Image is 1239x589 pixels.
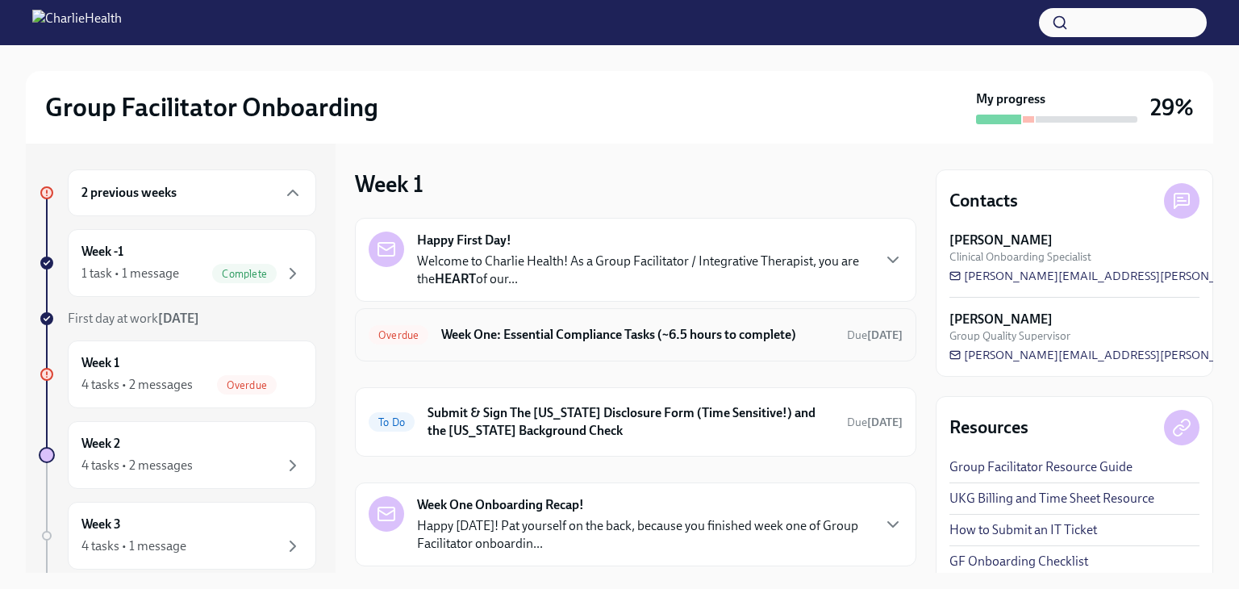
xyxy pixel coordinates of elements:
p: Welcome to Charlie Health! As a Group Facilitator / Integrative Therapist, you are the of our... [417,253,870,288]
span: Due [847,416,903,429]
h4: Contacts [949,189,1018,213]
a: Week 14 tasks • 2 messagesOverdue [39,340,316,408]
a: UKG Billing and Time Sheet Resource [949,490,1154,508]
h6: Week 3 [81,516,121,533]
span: Clinical Onboarding Specialist [949,249,1091,265]
strong: HEART [435,271,476,286]
strong: Happy First Day! [417,232,511,249]
h3: Week 1 [355,169,423,198]
a: Group Facilitator Resource Guide [949,458,1133,476]
a: How to Submit an IT Ticket [949,521,1097,539]
strong: My progress [976,90,1045,108]
h6: Week 2 [81,435,120,453]
div: 1 task • 1 message [81,265,179,282]
h3: 29% [1150,93,1194,122]
strong: [DATE] [867,416,903,429]
a: Week 34 tasks • 1 message [39,502,316,570]
span: Complete [212,268,277,280]
div: 4 tasks • 2 messages [81,457,193,474]
span: To Do [369,416,415,428]
h6: Week -1 [81,243,123,261]
div: 4 tasks • 2 messages [81,376,193,394]
a: First day at work[DATE] [39,310,316,328]
a: To DoSubmit & Sign The [US_STATE] Disclosure Form (Time Sensitive!) and the [US_STATE] Background... [369,401,903,443]
h2: Group Facilitator Onboarding [45,91,378,123]
span: Due [847,328,903,342]
p: Happy [DATE]! Pat yourself on the back, because you finished week one of Group Facilitator onboar... [417,517,870,553]
span: Group Quality Supervisor [949,328,1070,344]
span: September 11th, 2025 09:00 [847,415,903,430]
span: First day at work [68,311,199,326]
span: Overdue [369,329,428,341]
h6: Week 1 [81,354,119,372]
strong: [PERSON_NAME] [949,232,1053,249]
h6: Week One: Essential Compliance Tasks (~6.5 hours to complete) [441,326,834,344]
a: GF Onboarding Checklist [949,553,1088,570]
img: CharlieHealth [32,10,122,36]
h6: Submit & Sign The [US_STATE] Disclosure Form (Time Sensitive!) and the [US_STATE] Background Check [428,404,834,440]
strong: [DATE] [158,311,199,326]
h4: Resources [949,416,1028,440]
a: Week 24 tasks • 2 messages [39,421,316,489]
h6: 2 previous weeks [81,184,177,202]
div: 2 previous weeks [68,169,316,216]
strong: [PERSON_NAME] [949,311,1053,328]
span: Overdue [217,379,277,391]
div: 4 tasks • 1 message [81,537,186,555]
strong: Week One Onboarding Recap! [417,496,584,514]
span: September 9th, 2025 09:00 [847,328,903,343]
strong: [DATE] [867,328,903,342]
a: Week -11 task • 1 messageComplete [39,229,316,297]
a: OverdueWeek One: Essential Compliance Tasks (~6.5 hours to complete)Due[DATE] [369,322,903,348]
